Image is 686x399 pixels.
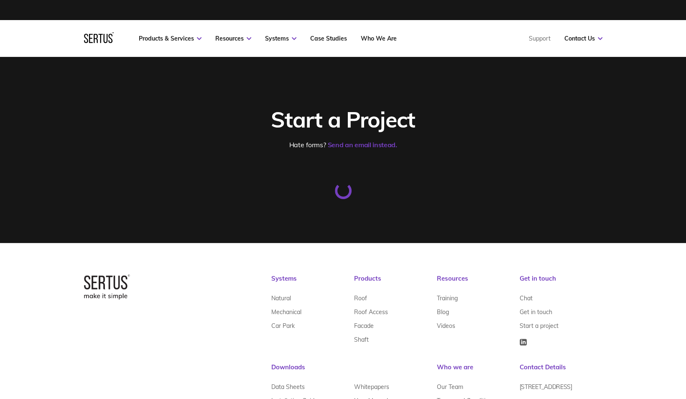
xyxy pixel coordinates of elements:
[354,305,388,319] a: Roof Access
[354,319,374,332] a: Facade
[437,319,455,332] a: Videos
[271,274,354,291] div: Systems
[520,319,558,332] a: Start a project
[271,305,301,319] a: Mechanical
[437,380,463,394] a: Our Team
[520,363,602,380] div: Contact Details
[354,332,369,346] a: Shaft
[354,291,367,305] a: Roof
[265,35,296,42] a: Systems
[328,141,397,149] a: Send an email instead.
[156,106,530,133] div: Start a Project
[520,291,533,305] a: Chat
[156,141,530,149] div: Hate forms?
[361,35,397,42] a: Who We Are
[84,274,130,299] img: logo-box-2bec1e6d7ed5feb70a4f09a85fa1bbdd.png
[564,35,602,42] a: Contact Us
[520,383,572,391] span: [STREET_ADDRESS]
[520,305,552,319] a: Get in touch
[139,35,201,42] a: Products & Services
[271,380,305,394] a: Data Sheets
[520,274,602,291] div: Get in touch
[437,291,458,305] a: Training
[271,291,291,305] a: Natural
[271,363,437,380] div: Downloads
[215,35,251,42] a: Resources
[644,359,686,399] iframe: Chat Widget
[310,35,347,42] a: Case Studies
[354,380,389,394] a: Whitepapers
[520,339,527,345] img: Icon
[437,274,520,291] div: Resources
[437,305,449,319] a: Blog
[529,35,551,42] a: Support
[271,319,295,332] a: Car Park
[354,274,437,291] div: Products
[437,363,520,380] div: Who we are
